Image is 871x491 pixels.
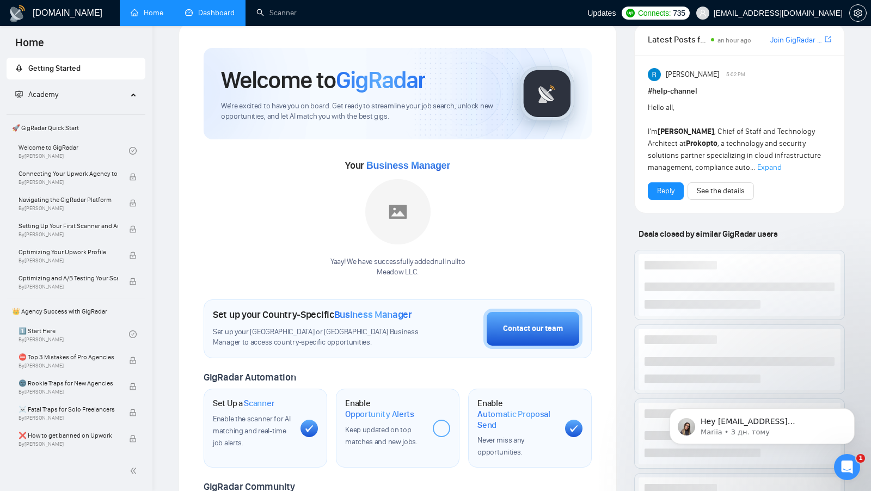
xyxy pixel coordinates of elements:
[129,409,137,416] span: lock
[770,34,823,46] a: Join GigRadar Slack Community
[8,117,144,139] span: 🚀 GigRadar Quick Start
[673,7,685,19] span: 735
[658,127,714,136] strong: [PERSON_NAME]
[129,278,137,285] span: lock
[330,257,465,278] div: Yaay! We have successfully added null null to
[213,309,412,321] h1: Set up your Country-Specific
[345,409,414,420] span: Opportunity Alerts
[825,35,831,44] span: export
[129,147,137,155] span: check-circle
[129,199,137,207] span: lock
[213,398,274,409] h1: Set Up a
[9,5,26,22] img: logo
[19,363,118,369] span: By [PERSON_NAME]
[365,179,431,244] img: placeholder.png
[726,70,745,79] span: 5:02 PM
[336,65,425,95] span: GigRadar
[345,398,424,419] h1: Enable
[204,371,296,383] span: GigRadar Automation
[477,409,556,430] span: Automatic Proposal Send
[19,273,118,284] span: Optimizing and A/B Testing Your Scanner for Better Results
[757,163,782,172] span: Expand
[648,33,707,46] span: Latest Posts from the GigRadar Community
[19,389,118,395] span: By [PERSON_NAME]
[130,465,140,476] span: double-left
[221,65,425,95] h1: Welcome to
[688,182,754,200] button: See the details
[19,257,118,264] span: By [PERSON_NAME]
[477,435,524,457] span: Never miss any opportunities.
[483,309,582,349] button: Contact our team
[686,139,717,148] strong: Prokopto
[256,8,297,17] a: searchScanner
[221,101,502,122] span: We're excited to have you on board. Get ready to streamline your job search, unlock new opportuni...
[28,64,81,73] span: Getting Started
[345,159,450,171] span: Your
[19,231,118,238] span: By [PERSON_NAME]
[717,36,751,44] span: an hour ago
[587,9,616,17] span: Updates
[19,247,118,257] span: Optimizing Your Upwork Profile
[697,185,745,197] a: See the details
[19,430,118,441] span: ❌ How to get banned on Upwork
[834,454,860,480] iframe: Intercom live chat
[19,220,118,231] span: Setting Up Your First Scanner and Auto-Bidder
[345,425,418,446] span: Keep updated on top matches and new jobs.
[638,7,671,19] span: Connects:
[129,435,137,443] span: lock
[19,404,118,415] span: ☠️ Fatal Traps for Solo Freelancers
[626,9,635,17] img: upwork-logo.png
[185,8,235,17] a: dashboardDashboard
[131,8,163,17] a: homeHome
[648,103,821,172] span: Hello all, I’m , Chief of Staff and Technology Architect at , a technology and security solutions...
[28,90,58,99] span: Academy
[666,69,719,81] span: [PERSON_NAME]
[856,454,865,463] span: 1
[330,267,465,278] p: Meadow LLC .
[648,182,684,200] button: Reply
[503,323,563,335] div: Contact our team
[648,85,831,97] h1: # help-channel
[477,398,556,430] h1: Enable
[648,68,661,81] img: Rohith Sanam
[7,35,53,58] span: Home
[19,441,118,447] span: By [PERSON_NAME]
[129,173,137,181] span: lock
[19,352,118,363] span: ⛔ Top 3 Mistakes of Pro Agencies
[15,90,58,99] span: Academy
[244,398,274,409] span: Scanner
[8,300,144,322] span: 👑 Agency Success with GigRadar
[850,9,866,17] span: setting
[657,185,674,197] a: Reply
[129,251,137,259] span: lock
[699,9,707,17] span: user
[19,139,129,163] a: Welcome to GigRadarBy[PERSON_NAME]
[366,160,450,171] span: Business Manager
[19,415,118,421] span: By [PERSON_NAME]
[634,224,782,243] span: Deals closed by similar GigRadar users
[7,58,145,79] li: Getting Started
[129,357,137,364] span: lock
[19,194,118,205] span: Navigating the GigRadar Platform
[15,90,23,98] span: fund-projection-screen
[19,168,118,179] span: Connecting Your Upwork Agency to GigRadar
[849,4,867,22] button: setting
[129,225,137,233] span: lock
[129,330,137,338] span: check-circle
[653,385,871,462] iframe: Intercom notifications повідомлення
[825,34,831,45] a: export
[849,9,867,17] a: setting
[520,66,574,121] img: gigradar-logo.png
[213,327,429,348] span: Set up your [GEOGRAPHIC_DATA] or [GEOGRAPHIC_DATA] Business Manager to access country-specific op...
[19,322,129,346] a: 1️⃣ Start HereBy[PERSON_NAME]
[19,378,118,389] span: 🌚 Rookie Traps for New Agencies
[213,414,291,447] span: Enable the scanner for AI matching and real-time job alerts.
[19,179,118,186] span: By [PERSON_NAME]
[19,205,118,212] span: By [PERSON_NAME]
[15,64,23,72] span: rocket
[334,309,412,321] span: Business Manager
